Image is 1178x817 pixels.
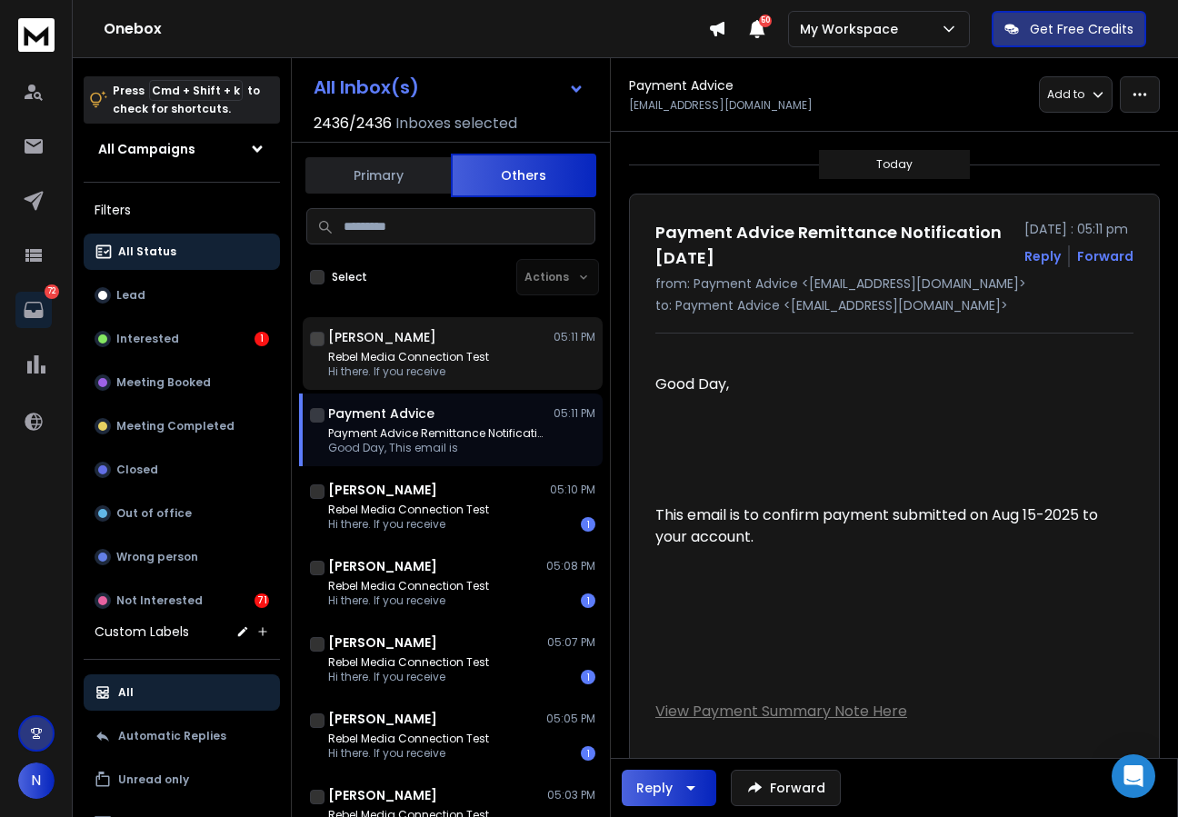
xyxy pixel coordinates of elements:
button: All Inbox(s) [299,69,599,105]
button: Reply [622,770,716,806]
p: My Workspace [800,20,905,38]
h1: Payment Advice Remittance Notification [DATE] [655,220,1013,271]
p: 05:11 PM [554,330,595,344]
h1: [PERSON_NAME] [328,328,436,346]
div: 1 [581,517,595,532]
button: Forward [731,770,841,806]
p: Unread only [118,772,189,787]
p: Lead [116,288,145,303]
p: 05:07 PM [547,635,595,650]
span: 50 [759,15,772,27]
p: Rebel Media Connection Test [328,579,489,593]
p: Hi there. If you receive [328,517,489,532]
h1: [PERSON_NAME] [328,557,437,575]
p: Hi there. If you receive [328,670,489,684]
p: Get Free Credits [1030,20,1133,38]
p: Wrong person [116,550,198,564]
p: Rebel Media Connection Test [328,655,489,670]
button: Others [451,154,596,197]
div: 1 [581,670,595,684]
button: Reply [1024,247,1061,265]
h3: Custom Labels [95,623,189,641]
p: Add to [1047,87,1084,102]
button: Automatic Replies [84,718,280,754]
button: Unread only [84,762,280,798]
p: Hi there. If you receive [328,746,489,761]
p: 05:10 PM [550,483,595,497]
button: Meeting Booked [84,364,280,401]
p: Good Day, This email is [328,441,546,455]
p: Closed [116,463,158,477]
button: Not Interested71 [84,583,280,619]
p: 05:08 PM [546,559,595,573]
button: All [84,674,280,711]
p: [DATE] : 05:11 pm [1024,220,1133,238]
p: Meeting Completed [116,419,235,433]
span: 2436 / 2436 [314,113,392,135]
div: 1 [255,332,269,346]
p: Interested [116,332,179,346]
button: Closed [84,452,280,488]
p: Press to check for shortcuts. [113,82,260,118]
button: All Campaigns [84,131,280,167]
p: Payment Advice Remittance Notification [DATE] [328,426,546,441]
button: Wrong person [84,539,280,575]
p: 05:11 PM [554,406,595,421]
h1: Payment Advice [629,76,734,95]
div: Reply [636,779,673,797]
p: from: Payment Advice <[EMAIL_ADDRESS][DOMAIN_NAME]> [655,274,1133,293]
h3: Filters [84,197,280,223]
h1: [PERSON_NAME] [328,633,437,652]
p: Meeting Booked [116,375,211,390]
h1: Payment Advice [328,404,434,423]
button: Out of office [84,495,280,532]
button: N [18,762,55,799]
button: Interested1 [84,321,280,357]
div: 71 [255,593,269,608]
button: All Status [84,234,280,270]
p: Rebel Media Connection Test [328,503,489,517]
p: Out of office [116,506,192,521]
p: 05:03 PM [547,788,595,802]
h1: Onebox [104,18,708,40]
button: Meeting Completed [84,408,280,444]
a: View Payment Summary Note Here [655,701,907,722]
h1: All Campaigns [98,140,195,158]
button: Get Free Credits [992,11,1146,47]
p: Good Day, [655,374,1119,395]
button: Lead [84,277,280,314]
span: Cmd + Shift + k [149,80,243,101]
h1: All Inbox(s) [314,78,419,96]
div: Forward [1077,247,1133,265]
p: [EMAIL_ADDRESS][DOMAIN_NAME] [629,98,813,113]
p: Rebel Media Connection Test [328,732,489,746]
p: Not Interested [116,593,203,608]
p: Hi there. If you receive [328,593,489,608]
button: Primary [305,155,451,195]
p: This email is to confirm payment submitted on Aug 15-2025 to your account. [655,504,1119,548]
p: All [118,685,134,700]
h1: [PERSON_NAME] [328,786,437,804]
h1: [PERSON_NAME] [328,710,437,728]
p: Automatic Replies [118,729,226,743]
p: 05:05 PM [546,712,595,726]
p: Rebel Media Connection Test [328,350,489,364]
img: logo [18,18,55,52]
div: Open Intercom Messenger [1112,754,1155,798]
p: to: Payment Advice <[EMAIL_ADDRESS][DOMAIN_NAME]> [655,296,1133,314]
p: Today [876,157,913,172]
h1: [PERSON_NAME] [328,481,437,499]
div: 1 [581,746,595,761]
p: All Status [118,244,176,259]
p: 72 [45,284,59,299]
h3: Inboxes selected [395,113,517,135]
p: Hi there. If you receive [328,364,489,379]
div: 1 [581,593,595,608]
a: 72 [15,292,52,328]
label: Select [332,270,367,284]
